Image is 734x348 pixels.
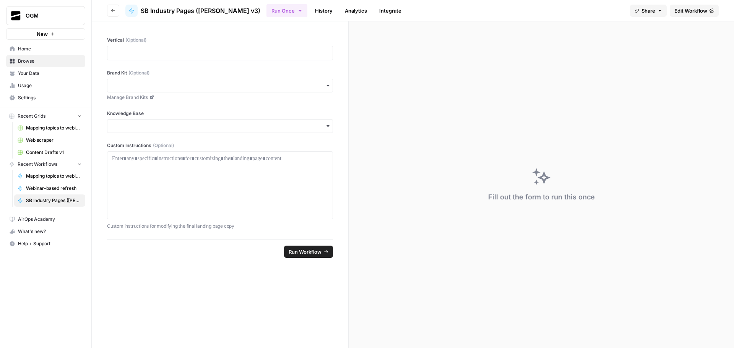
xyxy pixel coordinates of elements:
[289,248,322,256] span: Run Workflow
[6,110,85,122] button: Recent Grids
[18,94,82,101] span: Settings
[141,6,260,15] span: SB Industry Pages ([PERSON_NAME] v3)
[14,146,85,159] a: Content Drafts v1
[107,94,333,101] a: Manage Brand Kits
[6,67,85,79] a: Your Data
[6,213,85,225] a: AirOps Academy
[6,6,85,25] button: Workspace: OGM
[6,92,85,104] a: Settings
[107,70,333,76] label: Brand Kit
[125,37,146,44] span: (Optional)
[18,216,82,223] span: AirOps Academy
[107,222,333,230] p: Custom instructions for modifying the final landing page copy
[107,37,333,44] label: Vertical
[6,226,85,237] div: What's new?
[14,122,85,134] a: Mapping topics to webinars, case studies, and products
[340,5,372,17] a: Analytics
[37,30,48,38] span: New
[14,134,85,146] a: Web scraper
[18,70,82,77] span: Your Data
[14,194,85,207] a: SB Industry Pages ([PERSON_NAME] v3)
[26,125,82,131] span: Mapping topics to webinars, case studies, and products
[6,159,85,170] button: Recent Workflows
[18,58,82,65] span: Browse
[674,7,707,15] span: Edit Workflow
[26,197,82,204] span: SB Industry Pages ([PERSON_NAME] v3)
[6,238,85,250] button: Help + Support
[310,5,337,17] a: History
[107,142,333,149] label: Custom Instructions
[18,240,82,247] span: Help + Support
[153,142,174,149] span: (Optional)
[670,5,719,17] a: Edit Workflow
[14,182,85,194] a: Webinar-based refresh
[128,70,149,76] span: (Optional)
[107,110,333,117] label: Knowledge Base
[6,43,85,55] a: Home
[488,192,595,202] div: Fill out the form to run this once
[125,5,260,17] a: SB Industry Pages ([PERSON_NAME] v3)
[26,173,82,180] span: Mapping topics to webinars, case studies, and products
[266,4,307,17] button: Run Once
[26,149,82,156] span: Content Drafts v1
[18,82,82,89] span: Usage
[9,9,23,23] img: OGM Logo
[18,45,82,52] span: Home
[14,170,85,182] a: Mapping topics to webinars, case studies, and products
[375,5,406,17] a: Integrate
[26,185,82,192] span: Webinar-based refresh
[18,161,57,168] span: Recent Workflows
[26,12,72,19] span: OGM
[18,113,45,120] span: Recent Grids
[641,7,655,15] span: Share
[630,5,667,17] button: Share
[6,225,85,238] button: What's new?
[6,28,85,40] button: New
[6,55,85,67] a: Browse
[6,79,85,92] a: Usage
[26,137,82,144] span: Web scraper
[284,246,333,258] button: Run Workflow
